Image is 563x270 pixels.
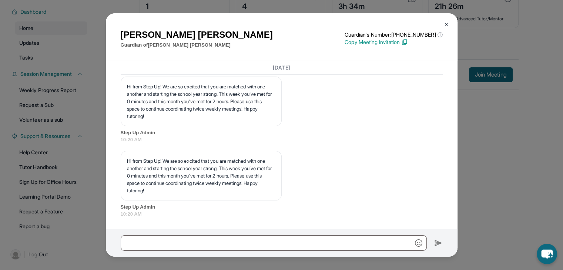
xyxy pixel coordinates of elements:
span: 10:20 AM [121,210,443,218]
button: chat-button [537,244,557,264]
img: Emoji [415,239,422,247]
span: Step Up Admin [121,129,443,136]
span: Step Up Admin [121,203,443,211]
img: Send icon [434,239,443,247]
h3: [DATE] [121,64,443,71]
p: Guardian of [PERSON_NAME] [PERSON_NAME] [121,41,273,49]
p: Copy Meeting Invitation [345,38,442,46]
span: 10:20 AM [121,136,443,144]
p: Hi from Step Up! We are so excited that you are matched with one another and starting the school ... [127,157,275,194]
img: Close Icon [443,21,449,27]
span: ⓘ [437,31,442,38]
img: Copy Icon [401,39,408,45]
p: Guardian's Number: [PHONE_NUMBER] [345,31,442,38]
p: Hi from Step Up! We are so excited that you are matched with one another and starting the school ... [127,83,275,120]
h1: [PERSON_NAME] [PERSON_NAME] [121,28,273,41]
